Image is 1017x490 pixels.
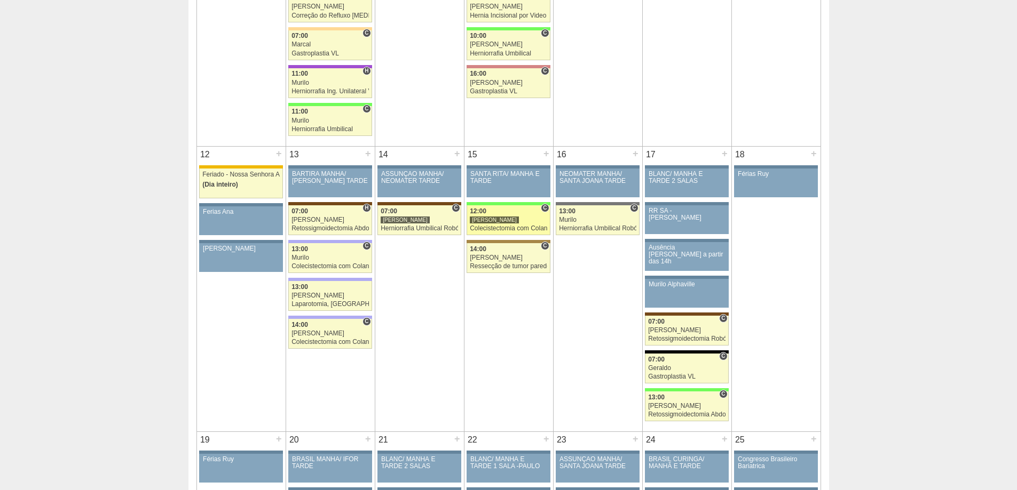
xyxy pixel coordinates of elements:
[288,451,372,454] div: Key: Aviso
[648,403,726,409] div: [PERSON_NAME]
[292,171,368,184] div: BARTIRA MANHÃ/ [PERSON_NAME] TARDE
[291,225,369,232] div: Retossigmoidectomia Abdominal VL
[470,263,547,270] div: Ressecção de tumor parede abdominal pélvica
[362,67,370,75] span: Hospital
[470,171,547,184] div: SANTA RITA/ MANHÃ E TARDE
[377,168,461,197] a: ASSUNÇÃO MANHÃ/ NEOMATER TARDE
[467,205,550,235] a: C 12:00 [PERSON_NAME] Colecistectomia com Colangiografia VL
[554,147,570,163] div: 16
[199,454,282,483] a: Férias Ruy
[556,168,639,197] a: NEOMATER MANHÃ/ SANTA JOANA TARDE
[648,393,665,401] span: 13:00
[291,126,369,133] div: Herniorrafia Umbilical
[648,373,726,380] div: Gastroplastia VL
[291,254,369,261] div: Murilo
[467,27,550,30] div: Key: Brasil
[645,205,728,234] a: RR SA - [PERSON_NAME]
[467,65,550,68] div: Key: Santa Helena
[719,352,727,360] span: Consultório
[377,451,461,454] div: Key: Aviso
[556,202,639,205] div: Key: Santa Catarina
[288,30,372,60] a: C 07:00 Marcal Gastroplastia VL
[464,432,481,448] div: 22
[645,165,728,168] div: Key: Aviso
[288,168,372,197] a: BARTIRA MANHÃ/ [PERSON_NAME] TARDE
[291,207,308,215] span: 07:00
[467,68,550,98] a: C 16:00 [PERSON_NAME] Gastroplastia VL
[720,147,729,160] div: +
[291,3,369,10] div: [PERSON_NAME]
[377,205,461,235] a: C 07:00 [PERSON_NAME] Herniorrafia Umbilical Robótica
[470,32,486,39] span: 10:00
[541,67,549,75] span: Consultório
[645,451,728,454] div: Key: Aviso
[291,321,308,328] span: 14:00
[202,181,238,188] span: (Dia inteiro)
[464,147,481,163] div: 15
[631,147,640,160] div: +
[467,454,550,483] a: BLANC/ MANHÃ E TARDE 1 SALA -PAULO
[556,165,639,168] div: Key: Aviso
[559,207,575,215] span: 13:00
[292,456,368,470] div: BRASIL MANHÃ/ IFOR TARDE
[470,41,547,48] div: [PERSON_NAME]
[470,245,486,253] span: 14:00
[470,88,547,95] div: Gastroplastia VL
[362,242,370,250] span: Consultório
[649,281,725,288] div: Murilo Alphaville
[291,301,369,308] div: Laparotomia, [GEOGRAPHIC_DATA], Drenagem, Bridas VL
[288,68,372,98] a: H 11:00 Murilo Herniorrafia Ing. Unilateral VL
[541,29,549,37] span: Consultório
[648,356,665,363] span: 07:00
[809,147,818,160] div: +
[199,206,282,235] a: Ferias Ana
[291,245,308,253] span: 13:00
[734,165,817,168] div: Key: Aviso
[288,65,372,68] div: Key: IFOR
[470,3,547,10] div: [PERSON_NAME]
[467,202,550,205] div: Key: Brasil
[467,240,550,243] div: Key: Oswaldo Cruz Paulista
[199,203,282,206] div: Key: Aviso
[362,29,370,37] span: Consultório
[203,245,279,252] div: [PERSON_NAME]
[470,70,486,77] span: 16:00
[288,454,372,483] a: BRASIL MANHÃ/ IFOR TARDE
[470,216,519,224] div: [PERSON_NAME]
[470,50,547,57] div: Herniorrafia Umbilical
[199,243,282,272] a: [PERSON_NAME]
[559,216,636,223] div: Murilo
[732,432,748,448] div: 25
[645,350,728,354] div: Key: Blanc
[202,171,280,178] div: Feriado - Nossa Senhora Aparecida
[377,165,461,168] div: Key: Aviso
[556,454,639,483] a: ASSUNÇÃO MANHÃ/ SANTA JOANA TARDE
[645,391,728,421] a: C 13:00 [PERSON_NAME] Retossigmoidectomia Abdominal
[470,207,486,215] span: 12:00
[556,205,639,235] a: C 13:00 Murilo Herniorrafia Umbilical Robótica
[197,432,214,448] div: 19
[467,168,550,197] a: SANTA RITA/ MANHÃ E TARDE
[467,165,550,168] div: Key: Aviso
[291,330,369,337] div: [PERSON_NAME]
[381,171,458,184] div: ASSUNÇÃO MANHÃ/ NEOMATER TARDE
[199,165,282,168] div: Key: Feriado
[649,456,725,470] div: BRASIL CURINGA/ MANHÃ E TARDE
[377,202,461,205] div: Key: Santa Joana
[291,117,369,124] div: Murilo
[291,88,369,95] div: Herniorrafia Ing. Unilateral VL
[541,204,549,212] span: Consultório
[738,171,814,178] div: Férias Ruy
[274,432,283,446] div: +
[542,147,551,160] div: +
[467,243,550,273] a: C 14:00 [PERSON_NAME] Ressecção de tumor parede abdominal pélvica
[291,70,308,77] span: 11:00
[645,279,728,308] a: Murilo Alphaville
[199,168,282,198] a: Feriado - Nossa Senhora Aparecida (Dia inteiro)
[648,318,665,325] span: 07:00
[291,283,308,291] span: 13:00
[630,204,638,212] span: Consultório
[645,316,728,346] a: C 07:00 [PERSON_NAME] Retossigmoidectomia Robótica
[381,456,458,470] div: BLANC/ MANHÃ E TARDE 2 SALAS
[559,456,636,470] div: ASSUNÇÃO MANHÃ/ SANTA JOANA TARDE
